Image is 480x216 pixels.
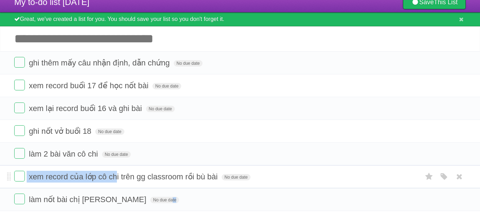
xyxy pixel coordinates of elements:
[29,172,220,181] span: xem record của lớp cô chi trên gg classroom rồi bù bài
[29,195,148,204] span: làm nốt bài chị [PERSON_NAME]
[29,81,150,90] span: xem record buổi 17 để học nốt bài
[422,171,436,183] label: Star task
[150,197,179,203] span: No due date
[29,104,144,113] span: xem lại record buổi 16 và ghi bài
[14,102,25,113] label: Done
[14,194,25,204] label: Done
[29,58,172,67] span: ghi thêm mấy câu nhận định, dẫn chứng
[14,125,25,136] label: Done
[14,57,25,68] label: Done
[152,83,181,89] span: No due date
[14,80,25,90] label: Done
[146,106,175,112] span: No due date
[102,151,131,158] span: No due date
[174,60,203,67] span: No due date
[222,174,250,180] span: No due date
[29,127,93,136] span: ghi nốt vở buổi 18
[14,148,25,159] label: Done
[29,149,99,158] span: làm 2 bài văn cô chi
[95,128,124,135] span: No due date
[14,171,25,181] label: Done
